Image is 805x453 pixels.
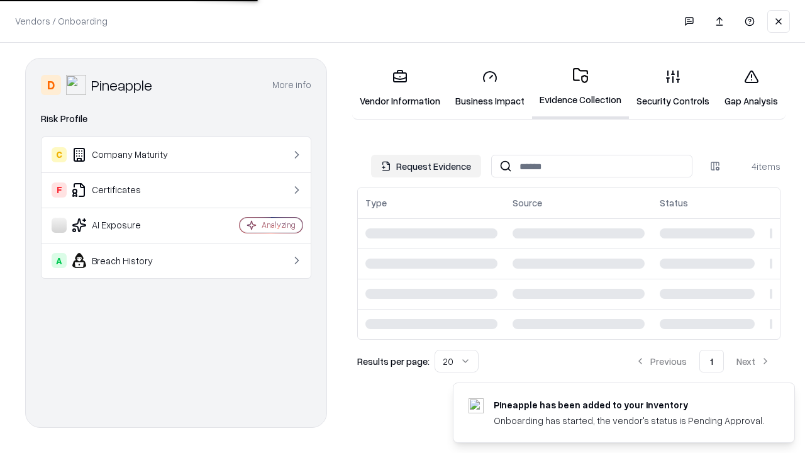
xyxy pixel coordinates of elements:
div: C [52,147,67,162]
p: Results per page: [357,355,430,368]
div: Source [513,196,542,210]
div: Certificates [52,182,202,198]
button: More info [272,74,311,96]
button: Request Evidence [371,155,481,177]
div: Status [660,196,688,210]
div: D [41,75,61,95]
a: Security Controls [629,59,717,118]
div: Analyzing [262,220,296,230]
div: Company Maturity [52,147,202,162]
div: F [52,182,67,198]
div: Pineapple [91,75,152,95]
a: Evidence Collection [532,58,629,119]
div: Pineapple has been added to your inventory [494,398,764,411]
a: Business Impact [448,59,532,118]
div: Risk Profile [41,111,311,126]
div: Breach History [52,253,202,268]
div: Onboarding has started, the vendor's status is Pending Approval. [494,414,764,427]
p: Vendors / Onboarding [15,14,108,28]
div: A [52,253,67,268]
div: 4 items [730,160,780,173]
nav: pagination [625,350,780,372]
img: pineappleenergy.com [469,398,484,413]
img: Pineapple [66,75,86,95]
button: 1 [699,350,724,372]
a: Vendor Information [352,59,448,118]
div: AI Exposure [52,218,202,233]
div: Type [365,196,387,210]
a: Gap Analysis [717,59,786,118]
